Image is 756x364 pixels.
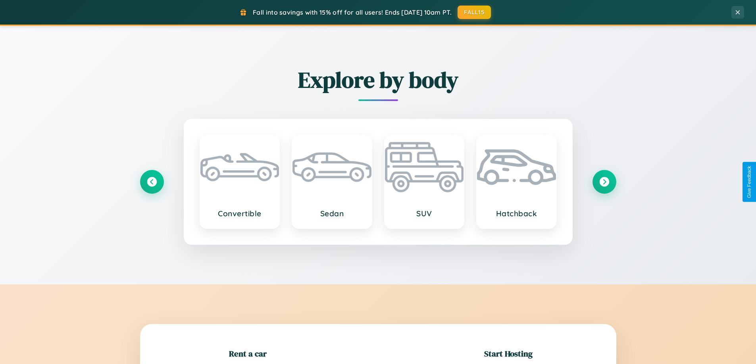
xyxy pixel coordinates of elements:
[300,209,364,218] h3: Sedan
[393,209,456,218] h3: SUV
[484,348,533,359] h2: Start Hosting
[746,166,752,198] div: Give Feedback
[140,65,616,95] h2: Explore by body
[208,209,271,218] h3: Convertible
[458,6,491,19] button: FALL15
[229,348,267,359] h2: Rent a car
[253,8,452,16] span: Fall into savings with 15% off for all users! Ends [DATE] 10am PT.
[485,209,548,218] h3: Hatchback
